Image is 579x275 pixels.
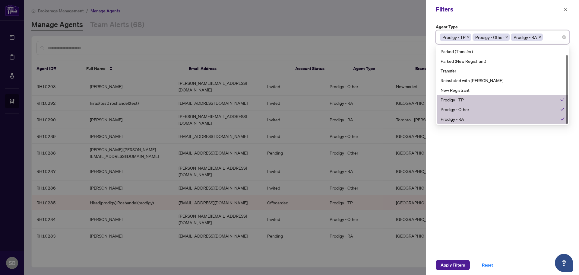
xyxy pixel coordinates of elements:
span: Prodigy - RA [511,34,543,41]
span: Apply Filters [441,260,465,270]
span: close-circle [562,35,566,39]
div: Prodigy - RA [441,116,560,122]
div: Transfer [441,67,565,74]
div: Prodigy - RA [437,114,568,124]
button: Reset [477,260,498,270]
div: Prodigy - TP [441,96,560,103]
span: Prodigy - TP [440,34,471,41]
span: Prodigy - Other [473,34,510,41]
div: Filters [436,5,562,14]
div: Prodigy - Other [441,106,560,113]
span: close [505,36,508,39]
span: check [560,107,565,111]
span: Prodigy - Other [475,34,504,40]
div: Prodigy - TP [437,95,568,104]
span: close [538,36,541,39]
div: Parked (New Registrant) [437,56,568,66]
div: New Registrant [437,85,568,95]
div: Prodigy - Other [437,104,568,114]
button: Open asap [555,254,573,272]
div: Reinstated with RAHR [437,75,568,85]
div: Parked (Transfer) [437,46,568,56]
span: close [467,36,470,39]
div: Parked (Transfer) [441,48,565,55]
span: close [563,7,568,11]
div: New Registrant [441,87,565,93]
div: Transfer [437,66,568,75]
span: check [560,98,565,102]
div: Parked (New Registrant) [441,58,565,64]
label: Agent Type [436,24,569,30]
span: check [560,117,565,121]
div: Reinstated with [PERSON_NAME] [441,77,565,84]
span: Reset [482,260,493,270]
button: Apply Filters [436,260,470,270]
span: Prodigy - TP [442,34,466,40]
span: Prodigy - RA [514,34,537,40]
